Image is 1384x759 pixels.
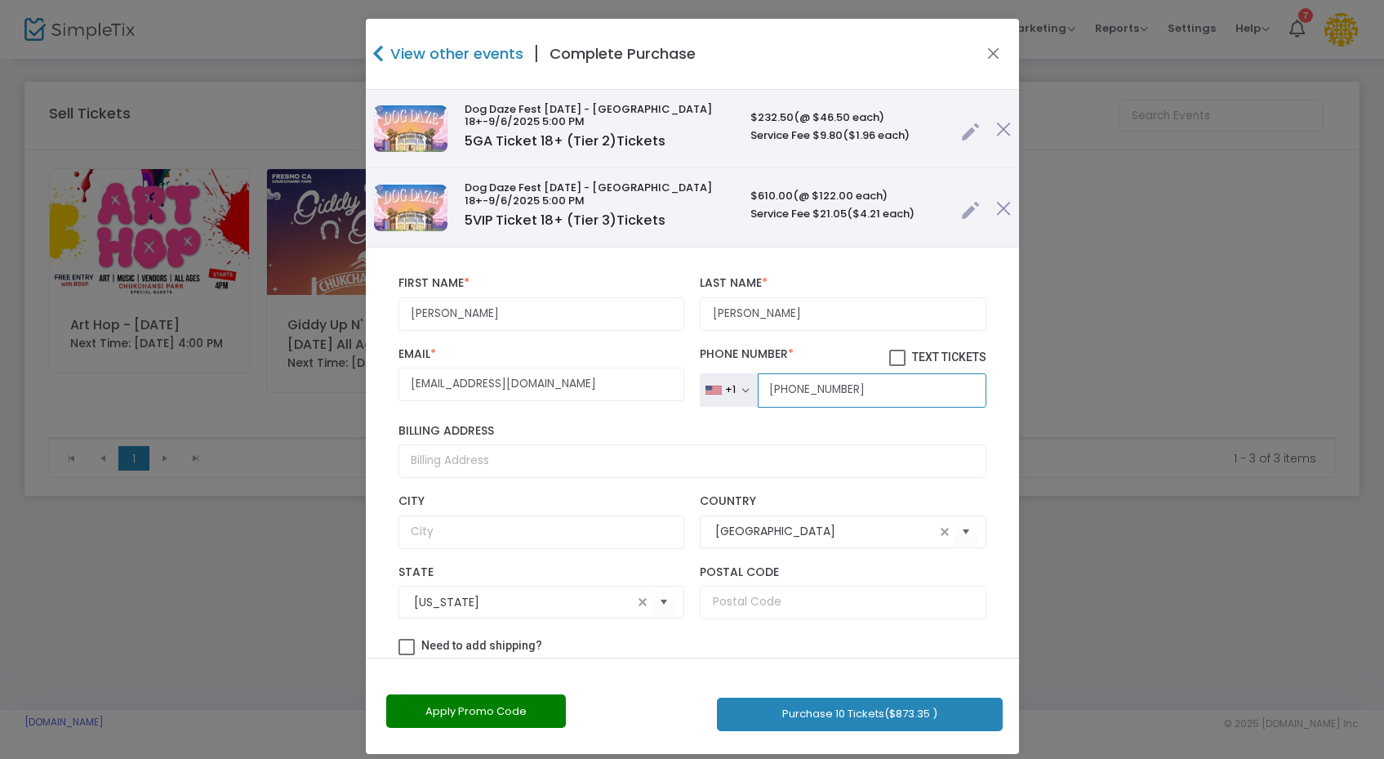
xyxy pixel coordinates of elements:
[758,373,986,408] input: Phone Number
[616,211,665,230] span: Tickets
[523,39,550,69] span: |
[374,185,447,231] img: Dog-Daze-Flyer-phase2copy.JPEG
[386,42,523,65] h4: View other events
[483,193,585,208] span: -9/6/2025 5:00 PM
[550,42,696,65] h4: Complete Purchase
[398,516,684,549] input: City
[398,565,684,580] label: State
[483,114,585,129] span: -9/6/2025 5:00 PM
[398,444,986,478] input: Billing Address
[386,694,566,728] button: Apply Promo Code
[935,522,955,542] span: clear
[793,188,888,203] span: (@ $122.00 each)
[374,105,447,152] img: Dog-Daze-Flyer-phase2copy.JPEG
[700,586,986,619] input: Postal Code
[465,132,665,150] span: GA Ticket 18+ (Tier 2)
[465,211,665,230] span: VIP Ticket 18+ (Tier 3)
[700,494,986,509] label: Country
[633,592,652,612] span: clear
[750,190,945,203] h6: $610.00
[847,206,915,221] span: ($4.21 each)
[700,347,986,367] label: Phone Number
[700,565,986,580] label: Postal Code
[398,297,684,331] input: First Name
[750,208,945,221] h6: Service Fee $21.05
[700,373,758,408] button: +1
[398,276,684,291] label: First Name
[843,127,910,143] span: ($1.96 each)
[725,383,736,396] div: +1
[794,109,884,125] span: (@ $46.50 each)
[652,586,675,619] button: Select
[750,129,944,142] h6: Service Fee $9.80
[465,211,473,230] span: 5
[955,515,977,548] button: Select
[717,698,1003,731] button: Purchase 10 Tickets($873.35 )
[715,523,934,540] input: Select Country
[398,424,986,439] label: Billing Address
[982,43,1004,65] button: Close
[398,494,684,509] label: City
[616,132,665,150] span: Tickets
[465,132,473,150] span: 5
[465,181,734,207] h6: Dog Daze Fest [DATE] - [GEOGRAPHIC_DATA] 18+
[996,122,1011,136] img: cross.png
[700,297,986,331] input: Last Name
[398,347,684,362] label: Email
[750,111,944,124] h6: $232.50
[996,201,1011,216] img: cross.png
[465,103,734,128] h6: Dog Daze Fest [DATE] - [GEOGRAPHIC_DATA] 18+
[912,350,986,364] span: Text Tickets
[414,594,633,611] input: Select State
[421,639,542,652] span: Need to add shipping?
[398,368,684,401] input: Email
[700,276,986,291] label: Last Name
